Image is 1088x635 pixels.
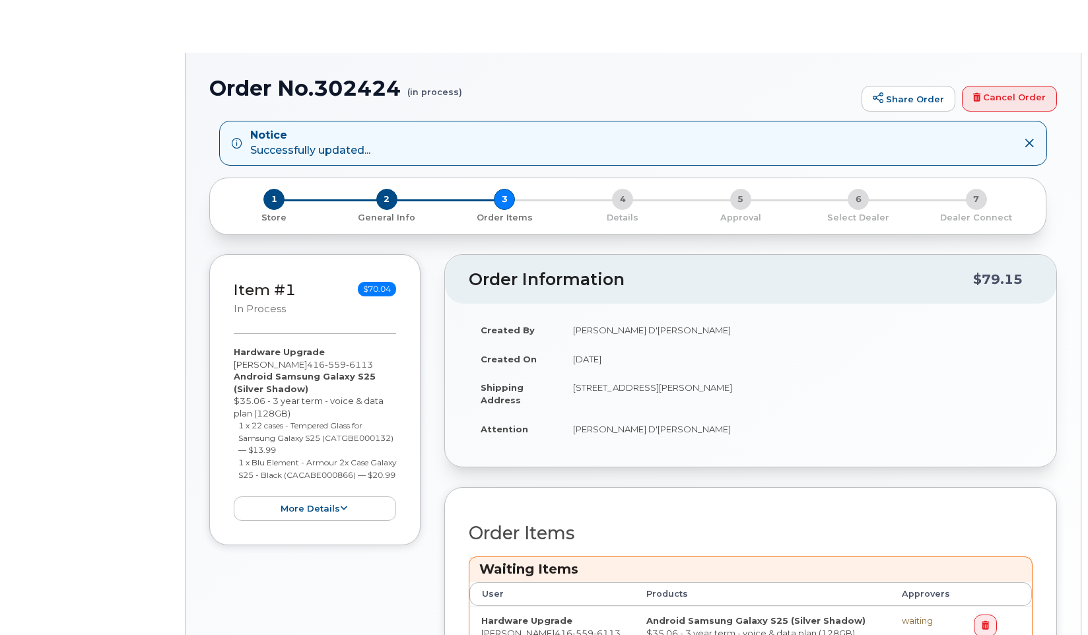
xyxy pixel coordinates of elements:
[862,86,955,112] a: Share Order
[479,560,1022,578] h3: Waiting Items
[234,371,376,394] strong: Android Samsung Galaxy S25 (Silver Shadow)
[481,325,535,335] strong: Created By
[634,582,889,606] th: Products
[469,582,634,606] th: User
[561,373,1033,414] td: [STREET_ADDRESS][PERSON_NAME]
[481,424,528,434] strong: Attention
[469,523,1033,543] h2: Order Items
[481,615,572,626] strong: Hardware Upgrade
[962,86,1057,112] a: Cancel Order
[234,281,296,299] a: Item #1
[263,189,285,210] span: 1
[561,415,1033,444] td: [PERSON_NAME] D'[PERSON_NAME]
[481,354,537,364] strong: Created On
[325,359,346,370] span: 559
[358,282,396,296] span: $70.04
[234,303,286,315] small: in process
[973,267,1023,292] div: $79.15
[234,496,396,521] button: more details
[902,615,950,627] div: waiting
[333,212,441,224] p: General Info
[226,212,323,224] p: Store
[234,346,396,521] div: [PERSON_NAME] $35.06 - 3 year term - voice & data plan (128GB)
[221,210,328,224] a: 1 Store
[376,189,397,210] span: 2
[234,347,325,357] strong: Hardware Upgrade
[646,615,866,626] strong: Android Samsung Galaxy S25 (Silver Shadow)
[238,420,393,455] small: 1 x 22 cases - Tempered Glass for Samsung Galaxy S25 (CATGBE000132) — $13.99
[407,77,462,97] small: (in process)
[307,359,373,370] span: 416
[346,359,373,370] span: 6113
[561,345,1033,374] td: [DATE]
[469,271,973,289] h2: Order Information
[250,128,370,158] div: Successfully updated...
[250,128,370,143] strong: Notice
[561,316,1033,345] td: [PERSON_NAME] D'[PERSON_NAME]
[209,77,855,100] h1: Order No.302424
[481,382,524,405] strong: Shipping Address
[890,582,962,606] th: Approvers
[238,457,396,480] small: 1 x Blu Element - Armour 2x Case Galaxy S25 - Black (CACABE000866) — $20.99
[328,210,446,224] a: 2 General Info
